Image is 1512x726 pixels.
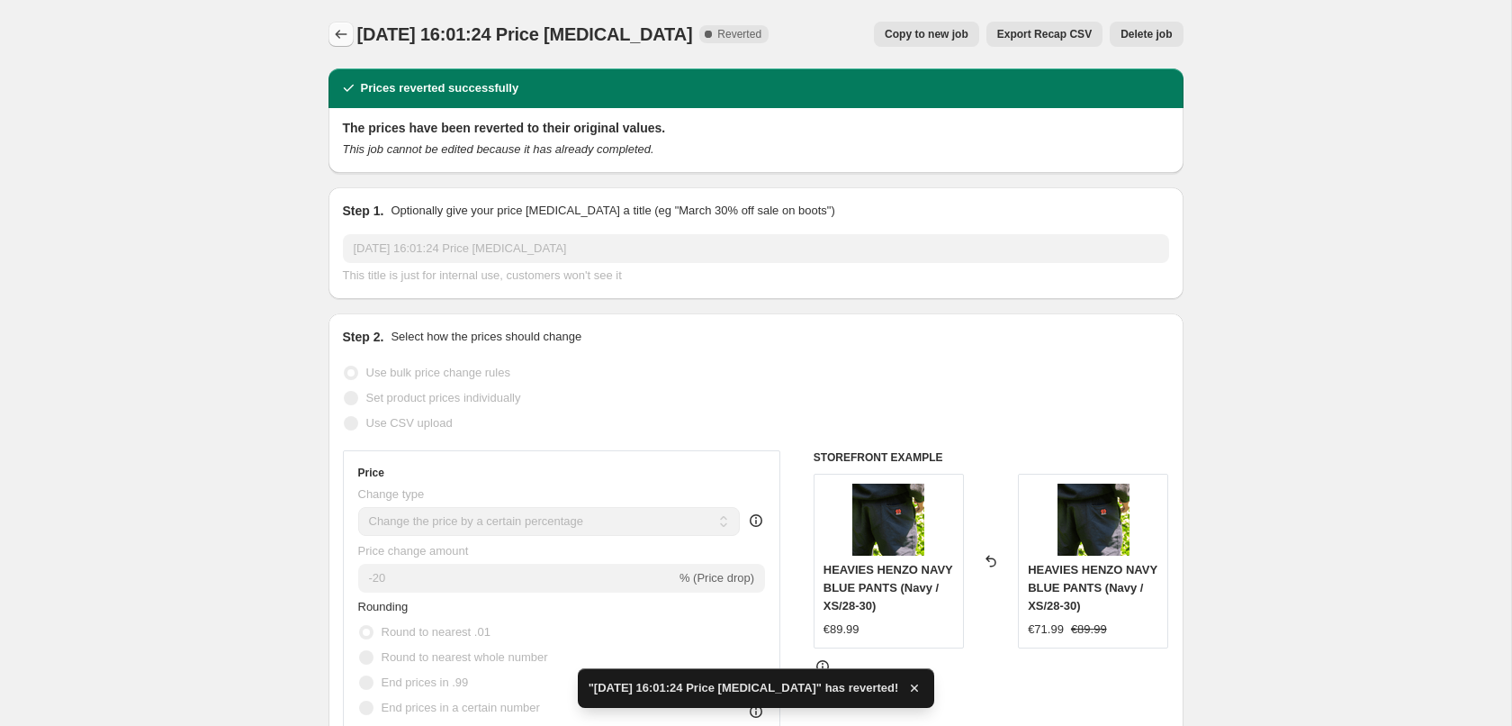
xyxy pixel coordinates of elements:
span: Set product prices individually [366,391,521,404]
input: -15 [358,564,676,593]
span: End prices in a certain number [382,701,540,714]
span: Use bulk price change rules [366,366,510,379]
div: €71.99 [1028,621,1064,639]
span: Change type [358,487,425,501]
span: Price change amount [358,544,469,558]
span: Round to nearest .01 [382,625,490,639]
span: Use CSV upload [366,416,453,430]
span: End prices in .99 [382,676,469,689]
h3: Price [358,466,384,480]
p: Select how the prices should change [391,328,581,346]
button: Copy to new job [874,22,979,47]
span: HEAVIES HENZO NAVY BLUE PANTS (Navy / XS/28-30) [1028,563,1157,613]
input: 30% off holiday sale [343,234,1169,263]
span: [DATE] 16:01:24 Price [MEDICAL_DATA] [357,24,693,44]
button: Price change jobs [328,22,354,47]
span: Rounding [358,600,409,613]
h2: The prices have been reverted to their original values. [343,119,1169,137]
h2: Step 1. [343,202,384,220]
span: This title is just for internal use, customers won't see it [343,268,622,282]
span: Round to nearest whole number [382,650,548,664]
h2: Step 2. [343,328,384,346]
button: Export Recap CSV [986,22,1102,47]
span: Copy to new job [885,27,968,41]
span: % (Price drop) [679,571,754,585]
button: Delete job [1110,22,1183,47]
div: help [747,512,765,530]
span: Export Recap CSV [997,27,1092,41]
span: HEAVIES HENZO NAVY BLUE PANTS (Navy / XS/28-30) [823,563,953,613]
span: Reverted [717,27,761,41]
span: Delete job [1120,27,1172,41]
p: Optionally give your price [MEDICAL_DATA] a title (eg "March 30% off sale on boots") [391,202,834,220]
img: model_shot_henzo_web1_80x.png [1057,484,1129,556]
img: model_shot_henzo_web1_80x.png [852,484,924,556]
h6: STOREFRONT EXAMPLE [814,450,1169,465]
h2: Prices reverted successfully [361,79,519,97]
span: "[DATE] 16:01:24 Price [MEDICAL_DATA]" has reverted! [589,679,899,697]
i: This job cannot be edited because it has already completed. [343,142,654,156]
div: €89.99 [823,621,859,639]
strike: €89.99 [1071,621,1107,639]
